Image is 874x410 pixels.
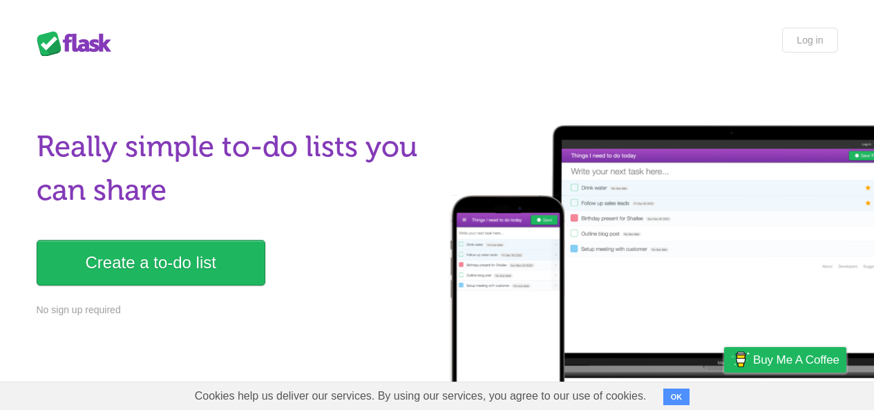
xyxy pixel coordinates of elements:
[663,389,690,405] button: OK
[37,125,429,212] h1: Really simple to-do lists you can share
[724,347,846,373] a: Buy me a coffee
[782,28,837,53] a: Log in
[37,303,429,317] p: No sign up required
[753,348,839,372] span: Buy me a coffee
[37,240,265,286] a: Create a to-do list
[181,382,661,410] span: Cookies help us deliver our services. By using our services, you agree to our use of cookies.
[37,31,120,56] div: Flask Lists
[731,348,750,371] img: Buy me a coffee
